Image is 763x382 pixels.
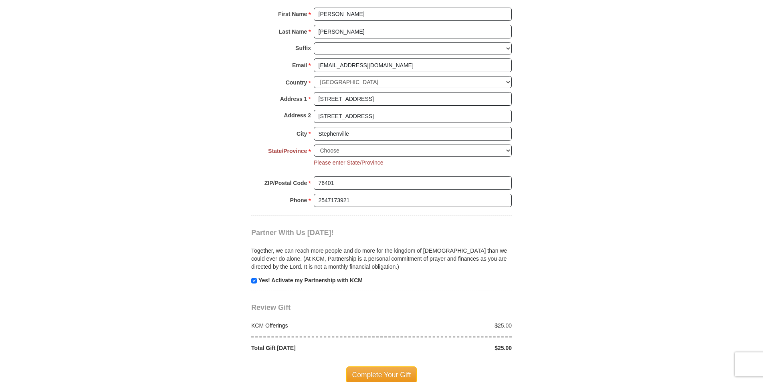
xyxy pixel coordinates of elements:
strong: State/Province [268,145,307,157]
div: $25.00 [381,344,516,352]
strong: Country [286,77,307,88]
span: Review Gift [251,304,291,312]
strong: Phone [290,195,307,206]
div: $25.00 [381,322,516,330]
strong: First Name [278,8,307,20]
strong: Address 2 [284,110,311,121]
span: Partner With Us [DATE]! [251,229,334,237]
strong: City [297,128,307,139]
strong: ZIP/Postal Code [264,177,307,189]
li: Please enter State/Province [314,159,384,167]
p: Together, we can reach more people and do more for the kingdom of [DEMOGRAPHIC_DATA] than we coul... [251,247,512,271]
div: Total Gift [DATE] [247,344,382,352]
strong: Address 1 [280,93,307,105]
strong: Yes! Activate my Partnership with KCM [258,277,363,283]
strong: Email [292,60,307,71]
div: KCM Offerings [247,322,382,330]
strong: Last Name [279,26,307,37]
strong: Suffix [295,42,311,54]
